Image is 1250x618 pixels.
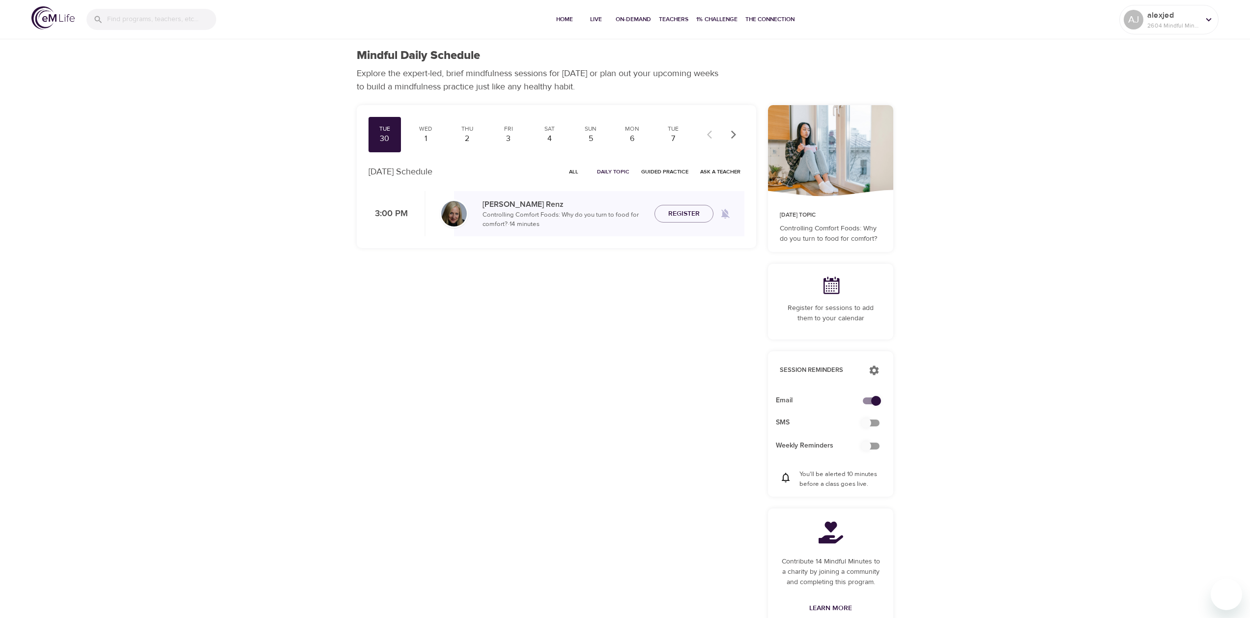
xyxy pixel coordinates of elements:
p: Register for sessions to add them to your calendar [780,303,881,324]
div: AJ [1124,10,1143,29]
button: Register [654,205,713,223]
button: Guided Practice [637,164,692,179]
div: 7 [661,133,685,144]
div: 1 [414,133,438,144]
p: [DATE] Topic [780,211,881,220]
span: On-Demand [616,14,651,25]
iframe: Button to launch messaging window [1211,579,1242,610]
div: 4 [538,133,562,144]
p: alexjed [1147,9,1199,21]
div: 30 [372,133,397,144]
div: 2 [455,133,480,144]
div: Tue [372,125,397,133]
span: Live [584,14,608,25]
div: Sat [538,125,562,133]
div: Fri [496,125,521,133]
div: Mon [620,125,644,133]
button: Ask a Teacher [696,164,744,179]
span: Register [668,208,700,220]
span: Email [776,395,870,406]
span: The Connection [745,14,795,25]
span: SMS [776,418,870,428]
p: Contribute 14 Mindful Minutes to a charity by joining a community and completing this program. [780,557,881,588]
div: Tue [661,125,685,133]
span: All [562,167,585,176]
a: Learn More [805,599,856,618]
p: [DATE] Schedule [369,165,432,178]
p: 3:00 PM [369,207,408,221]
div: 3 [496,133,521,144]
span: Ask a Teacher [700,167,740,176]
span: Home [553,14,576,25]
div: 6 [620,133,644,144]
div: Wed [414,125,438,133]
img: Diane_Renz-min.jpg [441,201,467,226]
h1: Mindful Daily Schedule [357,49,480,63]
p: You'll be alerted 10 minutes before a class goes live. [799,470,881,489]
span: Daily Topic [597,167,629,176]
div: Sun [578,125,603,133]
p: 2604 Mindful Minutes [1147,21,1199,30]
div: Thu [455,125,480,133]
p: Controlling Comfort Foods: Why do you turn to food for comfort? [780,224,881,244]
button: Daily Topic [593,164,633,179]
span: Weekly Reminders [776,441,870,451]
img: logo [31,6,75,29]
span: 1% Challenge [696,14,738,25]
span: Remind me when a class goes live every Tuesday at 3:00 PM [713,202,737,225]
input: Find programs, teachers, etc... [107,9,216,30]
p: Session Reminders [780,365,859,375]
button: All [558,164,589,179]
span: Learn More [809,602,852,615]
div: 5 [578,133,603,144]
span: Teachers [659,14,688,25]
p: [PERSON_NAME] Renz [483,198,647,210]
p: Controlling Comfort Foods: Why do you turn to food for comfort? · 14 minutes [483,210,647,229]
span: Guided Practice [641,167,688,176]
p: Explore the expert-led, brief mindfulness sessions for [DATE] or plan out your upcoming weeks to ... [357,67,725,93]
